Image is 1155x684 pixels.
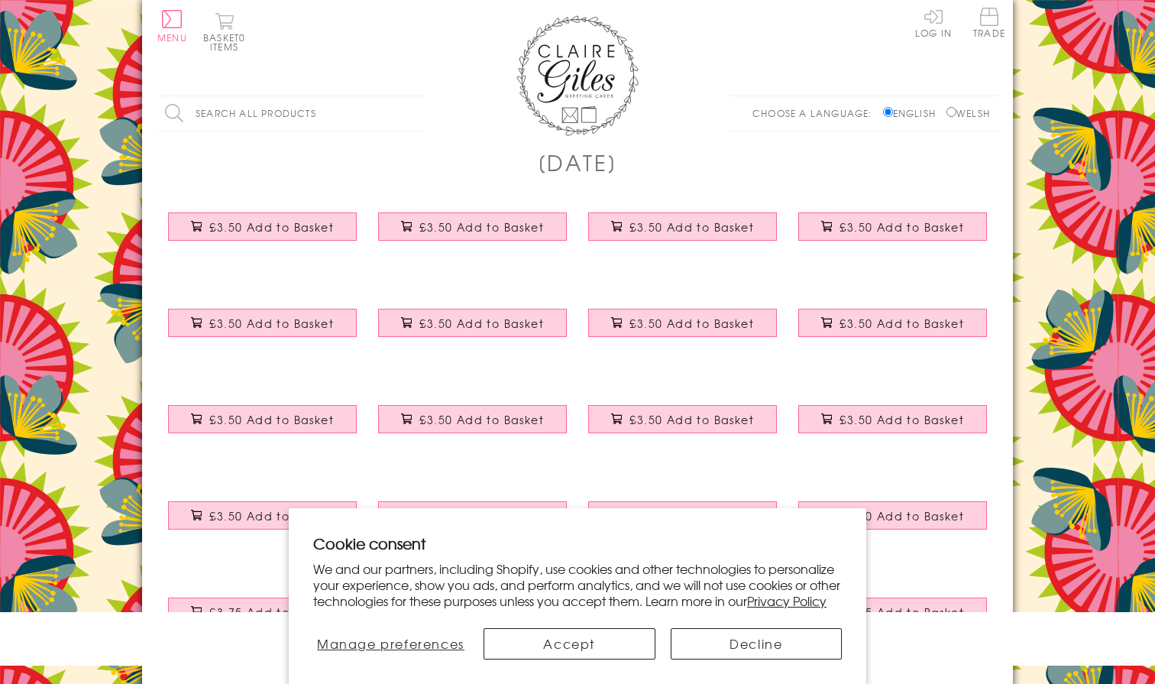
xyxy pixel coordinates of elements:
a: Valentine's Day Card, Wife the Best Thing, text foiled in shiny gold £3.50 Add to Basket [577,297,788,363]
span: Manage preferences [317,634,464,653]
button: £3.50 Add to Basket [378,309,568,337]
button: Accept [484,628,655,660]
p: We and our partners, including Shopify, use cookies and other technologies to personalize your ex... [313,561,842,608]
a: Valentine's Day Card, You're Lush, text foiled in shiny gold £3.50 Add to Basket [157,297,367,363]
span: £3.50 Add to Basket [840,508,964,524]
button: £3.50 Add to Basket [798,501,988,530]
span: Trade [973,8,1005,37]
a: Valentines Day Card, Gorgeous Husband, text foiled in shiny gold £3.50 Add to Basket [367,394,577,459]
a: Valentines Day Card, I Love You, Hearts, text foiled in shiny gold £3.50 Add to Basket [577,394,788,459]
span: £3.50 Add to Basket [629,219,754,235]
a: Valentines Day Card, Hearts, text foiled in shiny gold £3.50 Add to Basket [788,490,998,556]
button: £3.50 Add to Basket [588,309,778,337]
label: English [883,106,943,120]
a: Valentine's Day Card, You Rock, text foiled in shiny gold £3.50 Add to Basket [367,201,577,267]
span: £3.50 Add to Basket [629,316,754,331]
button: £3.50 Add to Basket [378,501,568,530]
button: £3.50 Add to Basket [798,309,988,337]
button: £3.50 Add to Basket [798,405,988,433]
span: £3.50 Add to Basket [419,219,544,235]
button: £3.75 Add to Basket [168,598,357,626]
h1: [DATE] [538,147,618,178]
h2: Cookie consent [313,533,842,554]
button: Basket0 items [203,12,245,51]
span: Menu [157,31,187,44]
button: £3.50 Add to Basket [168,212,357,241]
button: Manage preferences [313,628,468,660]
button: £3.50 Add to Basket [168,501,357,530]
a: Trade [973,8,1005,41]
button: £3.50 Add to Basket [588,212,778,241]
a: Valentine's Day Card, Rows of Hearts, Embellished with a colourful tassel £3.75 Add to Basket [788,586,998,652]
span: £3.50 Add to Basket [629,412,754,427]
a: Valentine's Day Card, Husband Soul Mate, text foiled in shiny gold £3.50 Add to Basket [788,297,998,363]
a: Valentine's Day Card, Big Heart, I Love You, Embellished with a colourful tassel £3.75 Add to Basket [157,586,367,652]
a: Valentine's Day Card, No. 1, text foiled in shiny gold £3.50 Add to Basket [788,201,998,267]
span: £3.50 Add to Basket [209,508,334,524]
span: £3.50 Add to Basket [209,412,334,427]
a: Valentine's Day Card, Love You, text foiled in shiny gold £3.50 Add to Basket [577,201,788,267]
button: £3.50 Add to Basket [378,405,568,433]
input: Search all products [157,96,425,131]
a: Log In [915,8,952,37]
a: Valentine's Day Card, Be Mine, text foiled in shiny gold £3.50 Add to Basket [157,201,367,267]
button: £3.50 Add to Basket [588,501,778,530]
a: Valentines Day Card, You're my Favourite, text foiled in shiny gold £3.50 Add to Basket [577,490,788,556]
span: £3.50 Add to Basket [209,316,334,331]
button: £3.50 Add to Basket [588,405,778,433]
img: Claire Giles Greetings Cards [516,15,639,136]
button: Decline [671,628,843,660]
span: £3.75 Add to Basket [209,605,334,620]
button: £3.50 Add to Basket [168,405,357,433]
span: £3.50 Add to Basket [419,412,544,427]
button: £3.50 Add to Basket [378,212,568,241]
span: 0 items [210,31,245,53]
button: £3.50 Add to Basket [798,212,988,241]
a: Valentines Day Card, Love You, text foiled in shiny gold £3.50 Add to Basket [788,394,998,459]
span: £3.50 Add to Basket [209,219,334,235]
span: £3.50 Add to Basket [840,412,964,427]
span: £3.50 Add to Basket [840,316,964,331]
button: £3.75 Add to Basket [798,598,988,626]
span: £3.75 Add to Basket [840,605,964,620]
a: Valentines Day Card, Clouds and Rainbow, text foiled in shiny gold £3.50 Add to Basket [157,490,367,556]
button: £3.50 Add to Basket [168,309,357,337]
a: Privacy Policy [747,592,827,610]
input: Search [409,96,425,131]
a: Valentines Day Card, MWAH, Kiss, text foiled in shiny gold £3.50 Add to Basket [367,490,577,556]
span: £3.50 Add to Basket [840,219,964,235]
p: Choose a language: [752,106,880,120]
button: Menu [157,10,187,42]
label: Welsh [946,106,990,120]
span: £3.50 Add to Basket [419,316,544,331]
input: English [883,107,893,117]
a: Valentine's Day Card, Nice Arse, text foiled in shiny gold £3.50 Add to Basket [367,297,577,363]
input: Welsh [946,107,956,117]
a: Valentines Day Card, Wife, Flamingo heart, text foiled in shiny gold £3.50 Add to Basket [157,394,367,459]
